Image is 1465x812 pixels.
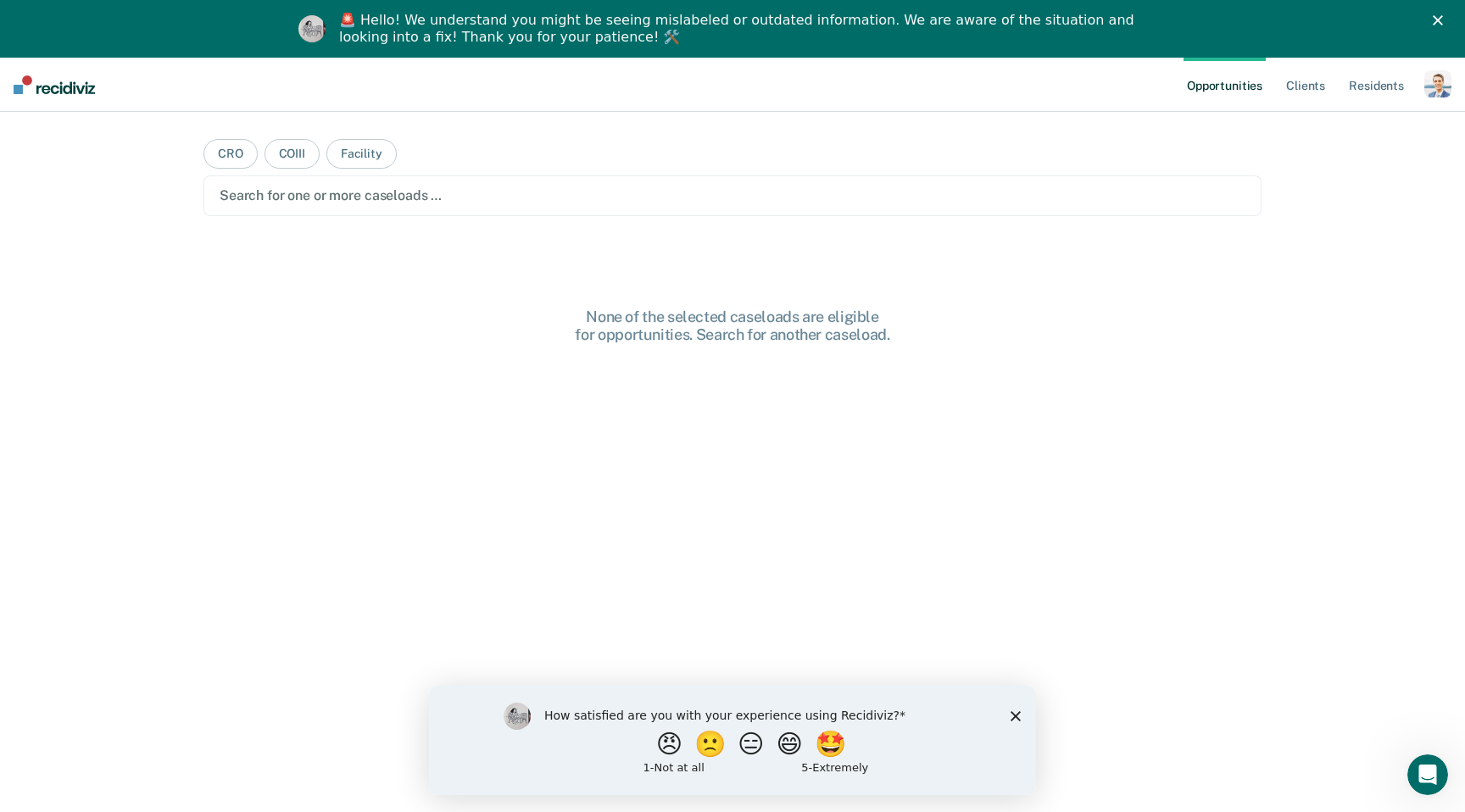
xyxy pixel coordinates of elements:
[1345,58,1407,112] a: Residents
[429,686,1036,795] iframe: Survey by Kim from Recidiviz
[14,75,95,94] img: Recidiviz
[461,308,1004,344] div: None of the selected caseloads are eligible for opportunities. Search for another caseload.
[298,15,326,42] img: Profile image for Kim
[1283,58,1329,112] a: Clients
[203,139,258,169] button: CRO
[1184,58,1266,112] a: Opportunities
[1407,754,1448,795] iframe: Intercom live chat
[326,139,397,169] button: Facility
[1433,15,1450,25] div: Close
[265,139,320,169] button: COIII
[339,12,1139,46] div: 🚨 Hello! We understand you might be seeing mislabeled or outdated information. We are aware of th...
